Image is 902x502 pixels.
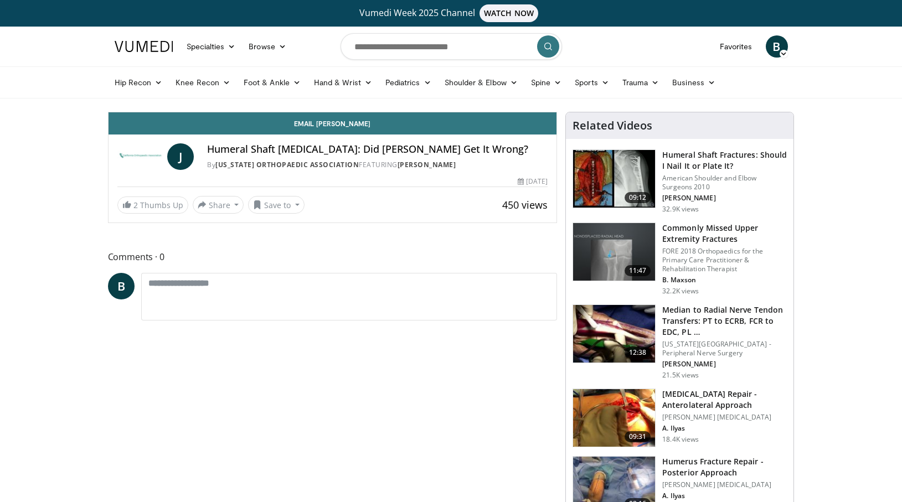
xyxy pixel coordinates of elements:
[398,160,456,169] a: [PERSON_NAME]
[662,247,787,273] p: FORE 2018 Orthopaedics for the Primary Care Practitioner & Rehabilitation Therapist
[662,149,787,172] h3: Humeral Shaft Fractures: Should I Nail It or Plate It?
[133,200,138,210] span: 2
[108,250,558,264] span: Comments 0
[573,149,787,214] a: 09:12 Humeral Shaft Fractures: Should I Nail It or Plate It? American Shoulder and Elbow Surgeons...
[625,192,651,203] span: 09:12
[207,143,548,156] h4: Humeral Shaft [MEDICAL_DATA]: Did [PERSON_NAME] Get It Wrong?
[662,360,787,369] p: [PERSON_NAME]
[662,491,787,500] p: A. Ilyas
[662,174,787,192] p: American Shoulder and Elbow Surgeons 2010
[573,389,787,447] a: 09:31 [MEDICAL_DATA] Repair - Anterolateral Approach [PERSON_NAME] [MEDICAL_DATA] A. Ilyas 18.4K ...
[502,198,548,211] span: 450 views
[662,371,699,380] p: 21.5K views
[662,304,787,338] h3: Median to Radial Nerve Tendon Transfers: PT to ECRB, FCR to EDC, PL …
[625,347,651,358] span: 12:38
[248,196,305,214] button: Save to
[662,276,787,284] p: B. Maxson
[116,4,786,22] a: Vumedi Week 2025 ChannelWATCH NOW
[193,196,244,214] button: Share
[108,71,169,94] a: Hip Recon
[662,435,699,444] p: 18.4K views
[438,71,524,94] a: Shoulder & Elbow
[524,71,568,94] a: Spine
[713,35,759,58] a: Favorites
[573,222,787,296] a: 11:47 Commonly Missed Upper Extremity Fractures FORE 2018 Orthopaedics for the Primary Care Pract...
[662,222,787,245] h3: Commonly Missed Upper Extremity Fractures
[242,35,293,58] a: Browse
[307,71,379,94] a: Hand & Wrist
[167,143,194,170] a: J
[215,160,359,169] a: [US_STATE] Orthopaedic Association
[666,71,722,94] a: Business
[573,304,787,380] a: 12:38 Median to Radial Nerve Tendon Transfers: PT to ECRB, FCR to EDC, PL … [US_STATE][GEOGRAPHIC...
[117,196,188,214] a: 2 Thumbs Up
[341,33,562,60] input: Search topics, interventions
[207,160,548,170] div: By FEATURING
[379,71,438,94] a: Pediatrics
[117,143,163,170] img: California Orthopaedic Association
[573,305,655,363] img: 304908_0001_1.png.150x105_q85_crop-smart_upscale.jpg
[573,389,655,447] img: fd3b349a-9860-460e-a03a-0db36c4d1252.150x105_q85_crop-smart_upscale.jpg
[180,35,243,58] a: Specialties
[573,223,655,281] img: b2c65235-e098-4cd2-ab0f-914df5e3e270.150x105_q85_crop-smart_upscale.jpg
[662,389,787,411] h3: [MEDICAL_DATA] Repair - Anterolateral Approach
[662,456,787,478] h3: Humerus Fracture Repair - Posterior Approach
[662,340,787,358] p: [US_STATE][GEOGRAPHIC_DATA] - Peripheral Nerve Surgery
[625,265,651,276] span: 11:47
[115,41,173,52] img: VuMedi Logo
[766,35,788,58] a: B
[109,112,557,134] a: Email [PERSON_NAME]
[662,194,787,203] p: [PERSON_NAME]
[518,177,548,187] div: [DATE]
[108,273,135,299] a: B
[662,205,699,214] p: 32.9K views
[169,71,237,94] a: Knee Recon
[237,71,307,94] a: Foot & Ankle
[568,71,616,94] a: Sports
[662,480,787,489] p: [PERSON_NAME] [MEDICAL_DATA]
[480,4,538,22] span: WATCH NOW
[662,424,787,433] p: A. Ilyas
[616,71,666,94] a: Trauma
[662,287,699,296] p: 32.2K views
[662,413,787,422] p: [PERSON_NAME] [MEDICAL_DATA]
[573,119,652,132] h4: Related Videos
[625,431,651,442] span: 09:31
[573,150,655,208] img: sot_1.png.150x105_q85_crop-smart_upscale.jpg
